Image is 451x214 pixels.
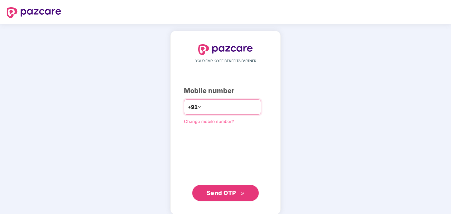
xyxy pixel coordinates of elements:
[7,7,61,18] img: logo
[192,185,259,201] button: Send OTPdouble-right
[195,58,256,64] span: YOUR EMPLOYEE BENEFITS PARTNER
[198,44,253,55] img: logo
[184,119,234,124] a: Change mobile number?
[184,86,267,96] div: Mobile number
[240,191,245,196] span: double-right
[188,103,198,111] span: +91
[207,189,236,196] span: Send OTP
[198,105,202,109] span: down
